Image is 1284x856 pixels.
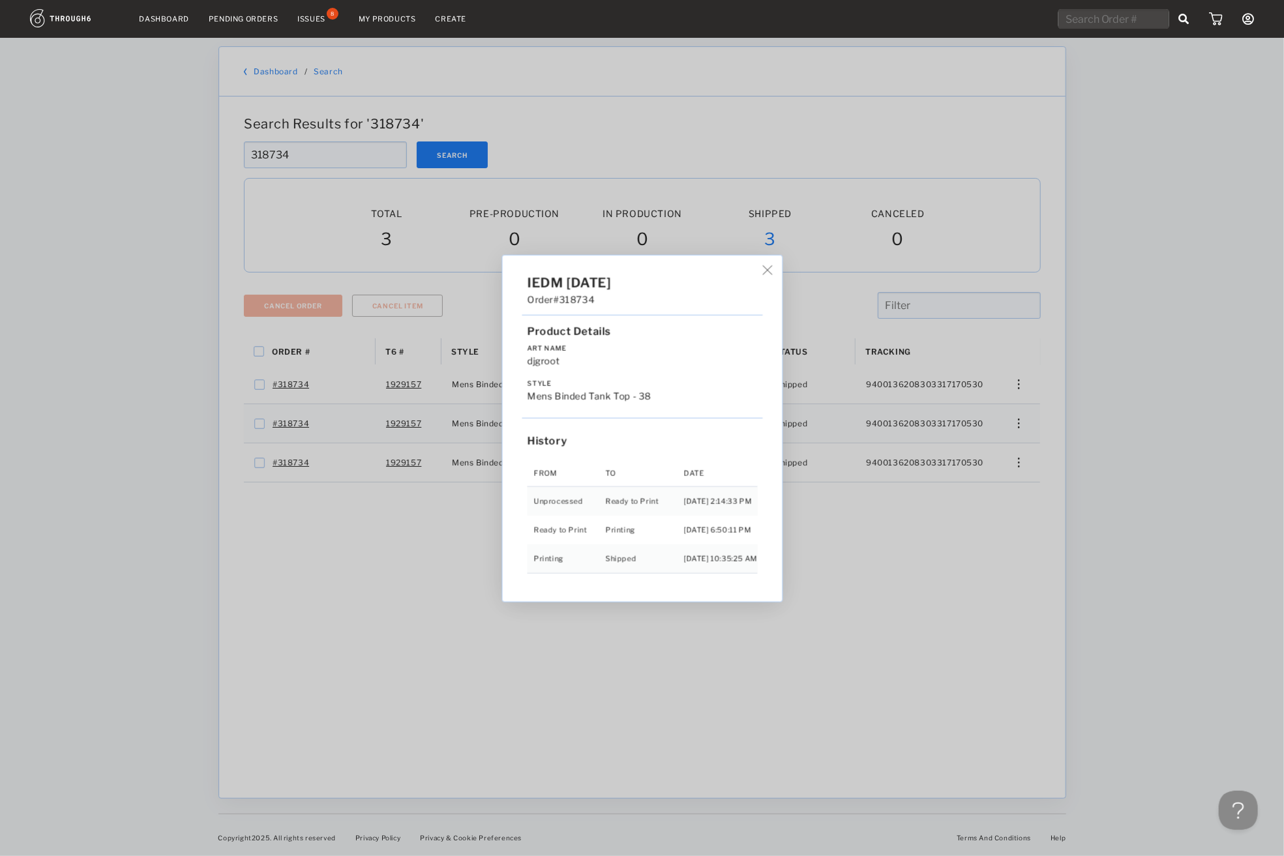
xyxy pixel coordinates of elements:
[359,14,416,23] a: My Products
[605,544,683,573] td: Shipped
[527,486,605,515] td: Unprocessed
[683,460,757,486] th: Date
[209,14,278,23] a: Pending Orders
[1058,9,1169,29] input: Search Order #
[1219,791,1258,830] iframe: Toggle Customer Support
[527,274,611,290] span: IEDM [DATE]
[605,460,683,486] th: To
[30,9,120,27] img: logo.1c10ca64.svg
[527,379,757,387] label: Style
[140,14,189,23] a: Dashboard
[297,14,325,23] div: Issues
[436,14,467,23] a: Create
[683,544,757,573] td: [DATE] 10:35:25 AM
[527,515,605,544] td: Ready to Print
[527,355,559,366] span: djgroot
[605,515,683,544] td: Printing
[527,293,594,304] span: Order #318734
[762,265,772,274] img: icon_button_x_thin.7ff7c24d.svg
[527,544,605,573] td: Printing
[1209,12,1223,25] img: icon_cart.dab5cea1.svg
[527,434,567,447] span: History
[327,8,338,20] div: 8
[527,344,757,351] label: Art Name
[683,515,757,544] td: [DATE] 6:50:11 PM
[683,486,757,515] td: [DATE] 2:14:33 PM
[605,486,683,515] td: Ready to Print
[527,390,651,401] span: Mens Binded Tank Top - 38
[527,460,605,486] th: From
[297,13,339,25] a: Issues8
[527,325,610,337] span: Product Details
